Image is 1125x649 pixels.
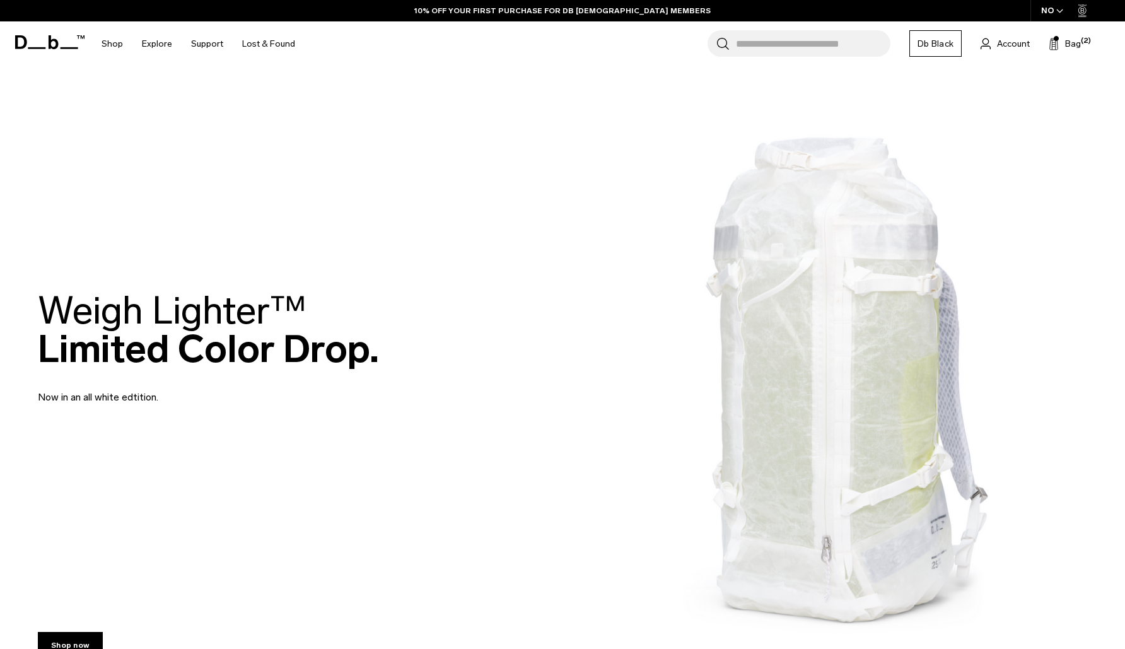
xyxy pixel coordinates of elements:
span: Bag [1065,37,1081,50]
span: (2) [1081,36,1091,47]
a: Lost & Found [242,21,295,66]
button: Bag (2) [1049,36,1081,51]
a: 10% OFF YOUR FIRST PURCHASE FOR DB [DEMOGRAPHIC_DATA] MEMBERS [414,5,711,16]
nav: Main Navigation [92,21,305,66]
a: Account [981,36,1030,51]
a: Support [191,21,223,66]
a: Shop [102,21,123,66]
span: Account [997,37,1030,50]
span: Weigh Lighter™ [38,288,306,334]
a: Db Black [909,30,962,57]
p: Now in an all white edtition. [38,375,341,405]
h2: Limited Color Drop. [38,291,379,368]
a: Explore [142,21,172,66]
